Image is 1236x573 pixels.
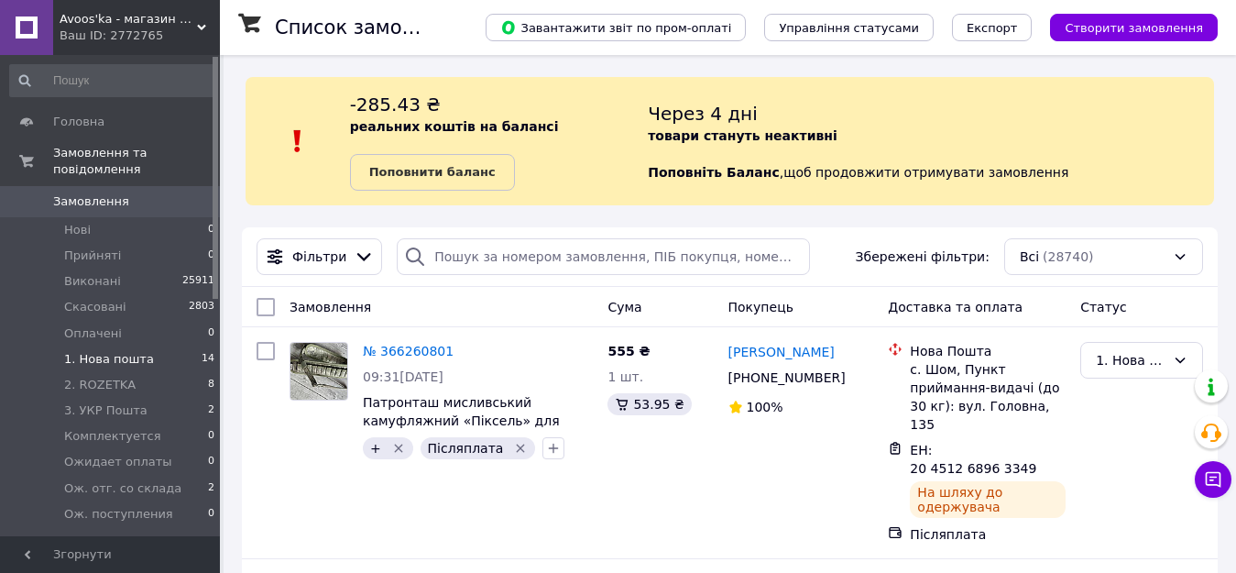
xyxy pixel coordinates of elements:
[292,248,346,266] span: Фільтри
[486,14,746,41] button: Завантажити звіт по пром-оплаті
[208,428,214,445] span: 0
[779,21,919,35] span: Управління статусами
[910,443,1036,476] span: ЕН: 20 4512 6896 3349
[1195,461,1231,498] button: Чат з покупцем
[64,273,121,290] span: Виконані
[888,300,1023,314] span: Доставка та оплата
[607,300,641,314] span: Cума
[275,17,461,39] h1: Список замовлень
[856,248,990,266] span: Збережені фільтри:
[208,480,214,497] span: 2
[648,128,837,143] b: товари стануть неактивні
[1043,249,1093,264] span: (28740)
[370,441,381,456] span: +
[728,300,793,314] span: Покупець
[747,400,783,414] span: 100%
[648,92,1214,191] div: , щоб продовжити отримувати замовлення
[189,299,214,315] span: 2803
[208,222,214,238] span: 0
[290,343,347,400] img: Фото товару
[363,395,587,465] a: Патронташ мисливський камуфляжний «Піксель» для 12/16 калібру, відкритий Піксель з регульованим р...
[500,19,731,36] span: Завантажити звіт по пром-оплаті
[350,94,441,116] span: -285.43 ₴
[64,402,148,419] span: 3. УКР Пошта
[910,342,1066,360] div: Нова Пошта
[53,145,220,178] span: Замовлення та повідомлення
[648,165,780,180] b: Поповніть Баланс
[64,248,121,264] span: Прийняті
[350,119,559,134] b: реальних коштів на балансі
[60,11,197,28] span: Avoos'ka - магазин для Вашого дому та комфорту,)
[910,481,1066,518] div: На шляху до одержувача
[64,351,154,368] span: 1. Нова пошта
[9,64,216,97] input: Пошук
[350,154,515,191] a: Поповнити баланс
[64,428,160,445] span: Комплектуется
[290,300,371,314] span: Замовлення
[513,441,528,456] svg: Видалити мітку
[208,325,214,342] span: 0
[391,441,406,456] svg: Видалити мітку
[64,325,122,342] span: Оплачені
[202,351,214,368] span: 14
[64,299,126,315] span: Скасовані
[952,14,1033,41] button: Експорт
[53,114,104,130] span: Головна
[363,369,443,384] span: 09:31[DATE]
[64,454,172,470] span: Ожидает оплаты
[607,393,691,415] div: 53.95 ₴
[208,506,214,523] span: 0
[284,127,312,155] img: :exclamation:
[208,402,214,419] span: 2
[64,506,173,523] span: Ож. поступления
[428,441,504,456] span: Післяплата
[1032,19,1218,34] a: Створити замовлення
[64,377,136,393] span: 2. ROZETKA
[910,525,1066,544] div: Післяплата
[182,273,214,290] span: 25911
[910,360,1066,434] div: с. Шом, Пункт приймання-видачі (до 30 кг): вул. Головна, 135
[363,344,454,358] a: № 366260801
[607,344,650,358] span: 555 ₴
[1050,14,1218,41] button: Створити замовлення
[648,103,758,125] span: Через 4 дні
[728,343,835,361] a: [PERSON_NAME]
[397,238,809,275] input: Пошук за номером замовлення, ПІБ покупця, номером телефону, Email, номером накладної
[290,342,348,401] a: Фото товару
[369,165,496,179] b: Поповнити баланс
[967,21,1018,35] span: Експорт
[60,28,220,44] div: Ваш ID: 2772765
[208,377,214,393] span: 8
[208,454,214,470] span: 0
[208,248,214,264] span: 0
[764,14,934,41] button: Управління статусами
[1096,350,1165,370] div: 1. Нова пошта
[728,370,846,385] span: [PHONE_NUMBER]
[64,222,91,238] span: Нові
[64,480,181,497] span: Ож. отг. со склада
[1080,300,1127,314] span: Статус
[607,369,643,384] span: 1 шт.
[1065,21,1203,35] span: Створити замовлення
[53,193,129,210] span: Замовлення
[1020,248,1039,266] span: Всі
